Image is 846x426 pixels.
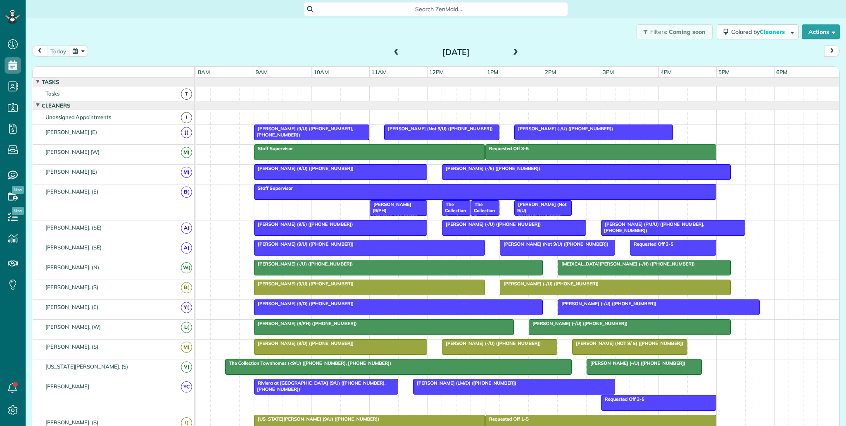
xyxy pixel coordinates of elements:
span: [PERSON_NAME] (-/U) ([PHONE_NUMBER]) [528,321,628,326]
span: 6pm [775,69,789,75]
span: 4pm [659,69,673,75]
span: [PERSON_NAME] (-/U) ([PHONE_NUMBER]) [442,340,541,346]
span: [PERSON_NAME] (Not 9/U) ([PHONE_NUMBER]) [384,126,493,132]
span: 3pm [601,69,615,75]
span: [PERSON_NAME] (9/E) ([PHONE_NUMBER]) [254,221,353,227]
span: [PERSON_NAME] (9/PH) ([PHONE_NUMBER]) [369,201,418,219]
span: Requested Off 3-5 [601,396,645,402]
span: W( [181,262,192,273]
button: Actions [802,24,840,39]
span: [PERSON_NAME]. (W) [44,323,102,330]
span: L( [181,322,192,333]
span: YC [181,381,192,392]
button: prev [32,45,48,57]
span: [PERSON_NAME] (-/U) ([PHONE_NUMBER]) [442,221,541,227]
span: T [181,89,192,100]
span: B( [181,282,192,293]
span: [PERSON_NAME]. (S) [44,343,100,350]
span: Tasks [44,90,61,97]
span: M( [181,342,192,353]
span: [PERSON_NAME]. (S) [44,419,100,426]
span: Staff Supervisor [254,146,293,151]
span: J( [181,127,192,138]
span: New [12,186,24,194]
span: [PERSON_NAME] (9/PH) ([PHONE_NUMBER]) [254,321,357,326]
span: [PERSON_NAME] (LM/D) ([PHONE_NUMBER]) [413,380,517,386]
span: [PERSON_NAME] (-/U) ([PHONE_NUMBER]) [514,126,613,132]
span: Requested Off 3-5 [485,146,529,151]
span: [PERSON_NAME] (W) [44,148,101,155]
span: Coming soon [669,28,706,36]
span: [PERSON_NAME]. (E) [44,188,100,195]
span: Cleaners [40,102,72,109]
span: [PERSON_NAME] (PM/U) ([PHONE_NUMBER], [PHONE_NUMBER]) [601,221,704,233]
span: [PERSON_NAME] (-/U) ([PHONE_NUMBER]) [499,281,599,287]
span: Cleaners [760,28,786,36]
span: New [12,207,24,215]
span: 2pm [543,69,558,75]
span: 5pm [717,69,731,75]
span: B( [181,187,192,198]
span: [PERSON_NAME] (9/U) ([PHONE_NUMBER], [PHONE_NUMBER]) [254,126,353,137]
span: 10am [312,69,330,75]
span: [PERSON_NAME] (-/U) ([PHONE_NUMBER]) [254,261,353,267]
span: [PERSON_NAME] (-/U) ([PHONE_NUMBER]) [586,360,686,366]
span: Tasks [40,79,61,85]
span: 8am [196,69,211,75]
span: ! [181,112,192,123]
span: A( [181,223,192,234]
span: Filters: [650,28,668,36]
span: M( [181,167,192,178]
span: [MEDICAL_DATA][PERSON_NAME] (-/N) ([PHONE_NUMBER]) [557,261,695,267]
span: 9am [254,69,269,75]
span: [PERSON_NAME]. (SE) [44,224,103,231]
span: [PERSON_NAME] (9/U) ([PHONE_NUMBER]) [254,165,354,171]
span: Staff Supervisor [254,185,293,191]
span: Y( [181,302,192,313]
span: Colored by [731,28,788,36]
span: 1pm [485,69,500,75]
span: [PERSON_NAME] (Not 9/U) ([PHONE_NUMBER]) [499,241,609,247]
span: [PERSON_NAME] (E) [44,168,99,175]
span: [PERSON_NAME]. (E) [44,304,100,310]
span: [PERSON_NAME] (-/U) ([PHONE_NUMBER]) [557,301,657,306]
span: M( [181,147,192,158]
span: [PERSON_NAME] (9/D) ([PHONE_NUMBER]) [254,301,354,306]
span: Requested Off 1-5 [485,416,529,422]
span: V( [181,361,192,373]
span: [US_STATE][PERSON_NAME] (9/U) ([PHONE_NUMBER]) [254,416,380,422]
span: Riviera at [GEOGRAPHIC_DATA] (9/U) ([PHONE_NUMBER], [PHONE_NUMBER]) [254,380,385,392]
button: today [47,45,70,57]
button: Colored byCleaners [717,24,798,39]
button: next [824,45,840,57]
span: [PERSON_NAME] (E) [44,129,99,135]
span: [PERSON_NAME] (9/U) ([PHONE_NUMBER]) [254,281,354,287]
span: A( [181,242,192,254]
span: 12pm [428,69,445,75]
span: [PERSON_NAME]. (S) [44,284,100,290]
span: [PERSON_NAME] (-/E) ([PHONE_NUMBER]) [442,165,541,171]
span: 11am [370,69,388,75]
span: [US_STATE][PERSON_NAME]. (S) [44,363,130,370]
span: Requested Off 3-5 [630,241,674,247]
span: [PERSON_NAME] [44,383,91,390]
span: [PERSON_NAME] (Not 9/U) ([PHONE_NUMBER]) [514,201,566,219]
span: [PERSON_NAME]. (N) [44,264,101,270]
span: The Collection Townhomes (<9/U) ([PHONE_NUMBER], [PHONE_NUMBER]) [225,360,392,366]
span: [PERSON_NAME] (NOT 9/ S) ([PHONE_NUMBER]) [572,340,684,346]
span: [PERSON_NAME]. (SE) [44,244,103,251]
span: [PERSON_NAME] (9/U) ([PHONE_NUMBER]) [254,241,354,247]
h2: [DATE] [404,48,508,57]
span: Unassigned Appointments [44,114,113,120]
span: [PERSON_NAME] (9/D) ([PHONE_NUMBER]) [254,340,354,346]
